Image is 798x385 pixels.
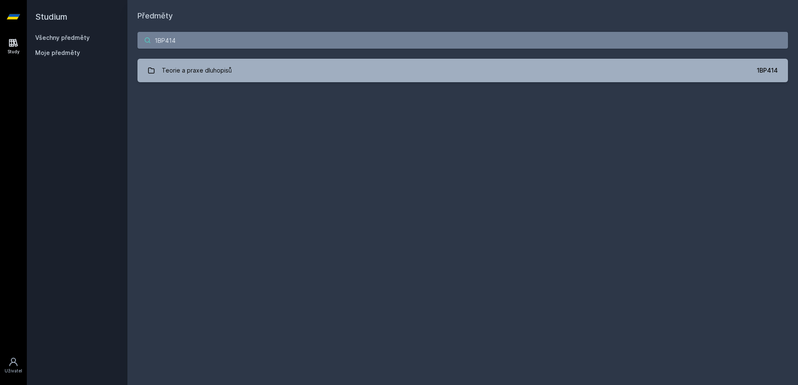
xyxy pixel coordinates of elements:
a: Study [2,34,25,59]
div: Teorie a praxe dluhopisů [162,62,232,79]
a: Uživatel [2,353,25,378]
div: Study [8,49,20,55]
div: 1BP414 [757,66,778,75]
span: Moje předměty [35,49,80,57]
input: Název nebo ident předmětu… [137,32,788,49]
div: Uživatel [5,368,22,374]
h1: Předměty [137,10,788,22]
a: Teorie a praxe dluhopisů 1BP414 [137,59,788,82]
a: Všechny předměty [35,34,90,41]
